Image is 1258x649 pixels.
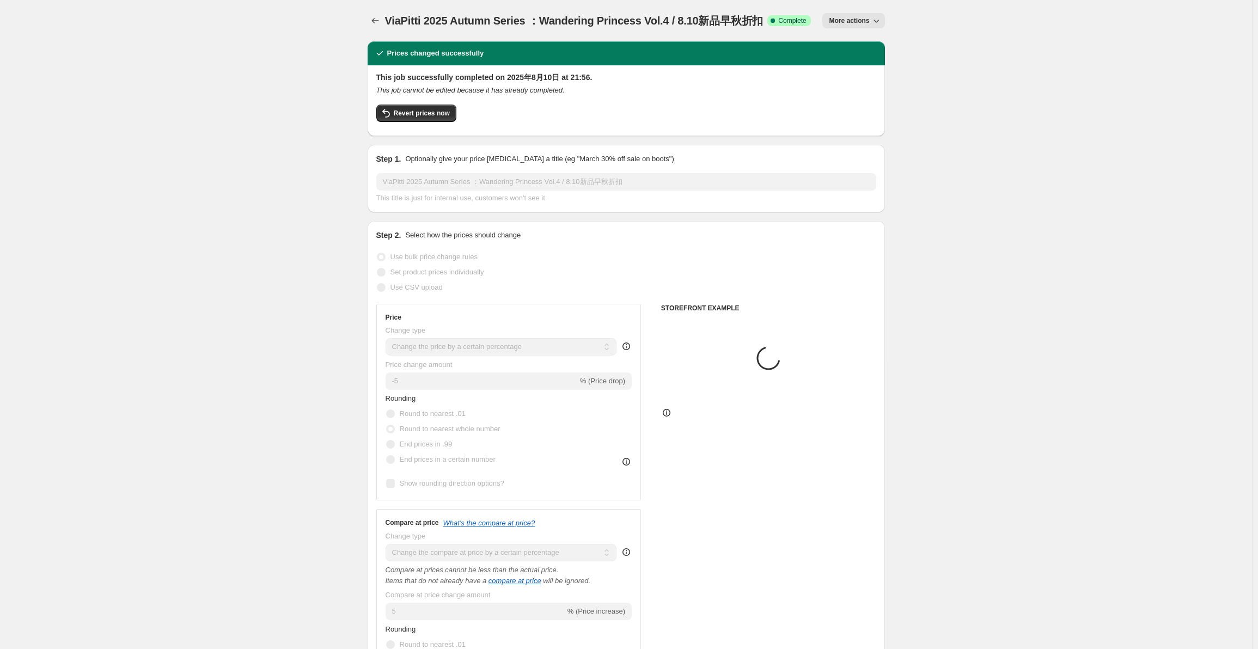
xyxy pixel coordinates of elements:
[829,16,869,25] span: More actions
[621,341,632,352] div: help
[400,640,466,648] span: Round to nearest .01
[376,154,401,164] h2: Step 1.
[580,377,625,385] span: % (Price drop)
[386,566,559,574] i: Compare at prices cannot be less than the actual price.
[390,283,443,291] span: Use CSV upload
[400,479,504,487] span: Show rounding direction options?
[400,455,496,463] span: End prices in a certain number
[386,603,565,620] input: -15
[386,360,453,369] span: Price change amount
[368,13,383,28] button: Price change jobs
[400,425,500,433] span: Round to nearest whole number
[661,304,876,313] h6: STOREFRONT EXAMPLE
[386,625,416,633] span: Rounding
[387,48,484,59] h2: Prices changed successfully
[386,326,426,334] span: Change type
[376,173,876,191] input: 30% off holiday sale
[390,268,484,276] span: Set product prices individually
[376,105,456,122] button: Revert prices now
[778,16,806,25] span: Complete
[386,372,578,390] input: -15
[386,577,487,585] i: Items that do not already have a
[376,86,565,94] i: This job cannot be edited because it has already completed.
[405,154,674,164] p: Optionally give your price [MEDICAL_DATA] a title (eg "March 30% off sale on boots")
[386,394,416,402] span: Rounding
[400,440,453,448] span: End prices in .99
[567,607,625,615] span: % (Price increase)
[376,194,545,202] span: This title is just for internal use, customers won't see it
[390,253,478,261] span: Use bulk price change rules
[394,109,450,118] span: Revert prices now
[386,591,491,599] span: Compare at price change amount
[400,409,466,418] span: Round to nearest .01
[822,13,884,28] button: More actions
[376,230,401,241] h2: Step 2.
[443,519,535,527] button: What's the compare at price?
[405,230,521,241] p: Select how the prices should change
[386,532,426,540] span: Change type
[385,15,764,27] span: ViaPitti 2025 Autumn Series ：Wandering Princess Vol.4 / 8.10新品早秋折扣
[488,577,541,585] button: compare at price
[386,313,401,322] h3: Price
[386,518,439,527] h3: Compare at price
[621,547,632,558] div: help
[376,72,876,83] h2: This job successfully completed on 2025年8月10日 at 21:56.
[543,577,590,585] i: will be ignored.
